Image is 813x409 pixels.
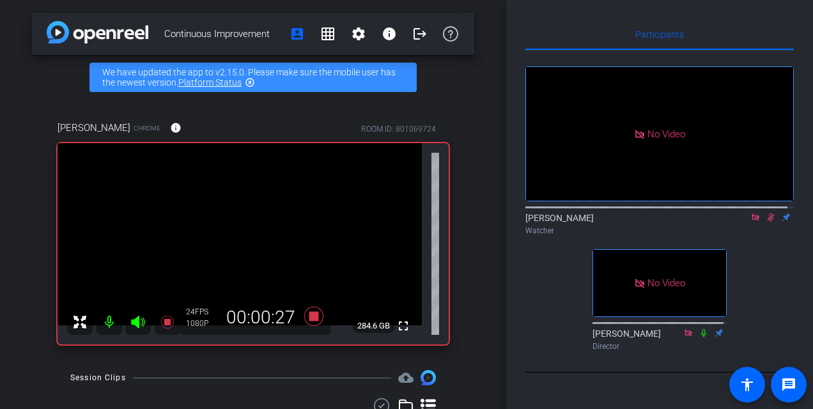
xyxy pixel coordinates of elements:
[195,307,208,316] span: FPS
[320,26,336,42] mat-icon: grid_on
[398,370,414,385] mat-icon: cloud_upload
[164,21,282,47] span: Continuous Improvement
[592,341,727,352] div: Director
[421,370,436,385] img: Session clips
[178,77,242,88] a: Platform Status
[134,123,160,133] span: Chrome
[170,122,182,134] mat-icon: info
[396,318,411,334] mat-icon: fullscreen
[290,26,305,42] mat-icon: account_box
[186,307,218,317] div: 24
[47,21,148,43] img: app-logo
[382,26,397,42] mat-icon: info
[739,377,755,392] mat-icon: accessibility
[592,327,727,352] div: [PERSON_NAME]
[186,318,218,328] div: 1080P
[525,212,794,236] div: [PERSON_NAME]
[635,30,684,39] span: Participants
[58,121,130,135] span: [PERSON_NAME]
[412,26,428,42] mat-icon: logout
[781,377,796,392] mat-icon: message
[398,370,414,385] span: Destinations for your clips
[361,123,436,135] div: ROOM ID: 801069724
[245,77,255,88] mat-icon: highlight_off
[647,277,685,289] span: No Video
[218,307,304,328] div: 00:00:27
[70,371,126,384] div: Session Clips
[525,225,794,236] div: Watcher
[353,318,394,334] span: 284.6 GB
[647,128,685,139] span: No Video
[351,26,366,42] mat-icon: settings
[89,63,417,92] div: We have updated the app to v2.15.0. Please make sure the mobile user has the newest version.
